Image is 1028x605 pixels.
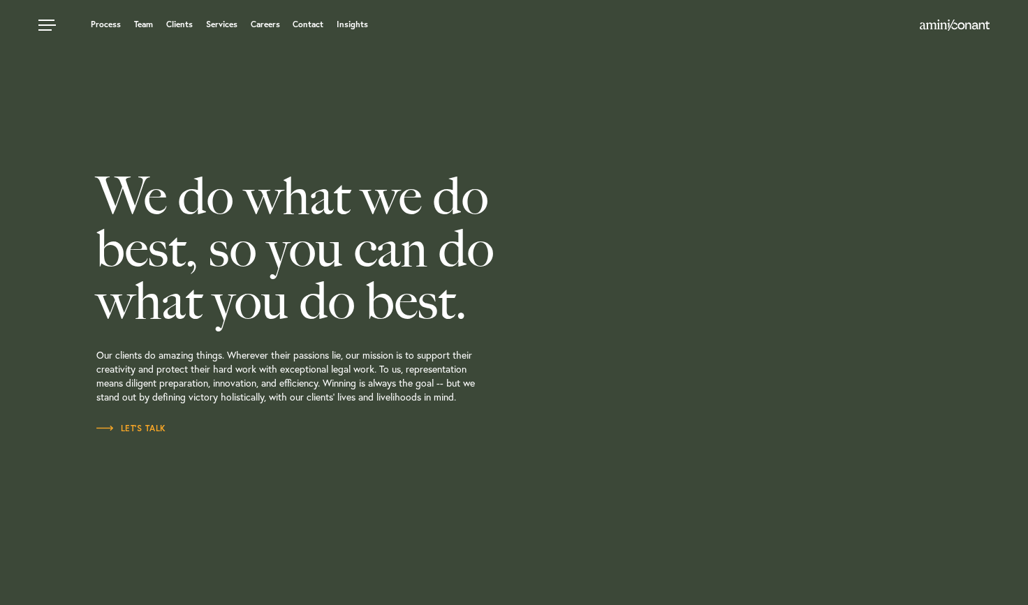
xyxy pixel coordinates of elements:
a: Services [206,20,237,29]
a: Let’s Talk [96,421,166,435]
a: Clients [166,20,193,29]
h2: We do what we do best, so you can do what you do best. [96,170,589,327]
span: Let’s Talk [96,424,166,433]
a: Insights [337,20,368,29]
a: Careers [251,20,280,29]
img: Amini & Conant [920,20,990,31]
a: Team [134,20,153,29]
a: Process [91,20,121,29]
a: Contact [293,20,323,29]
p: Our clients do amazing things. Wherever their passions lie, our mission is to support their creat... [96,327,589,421]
